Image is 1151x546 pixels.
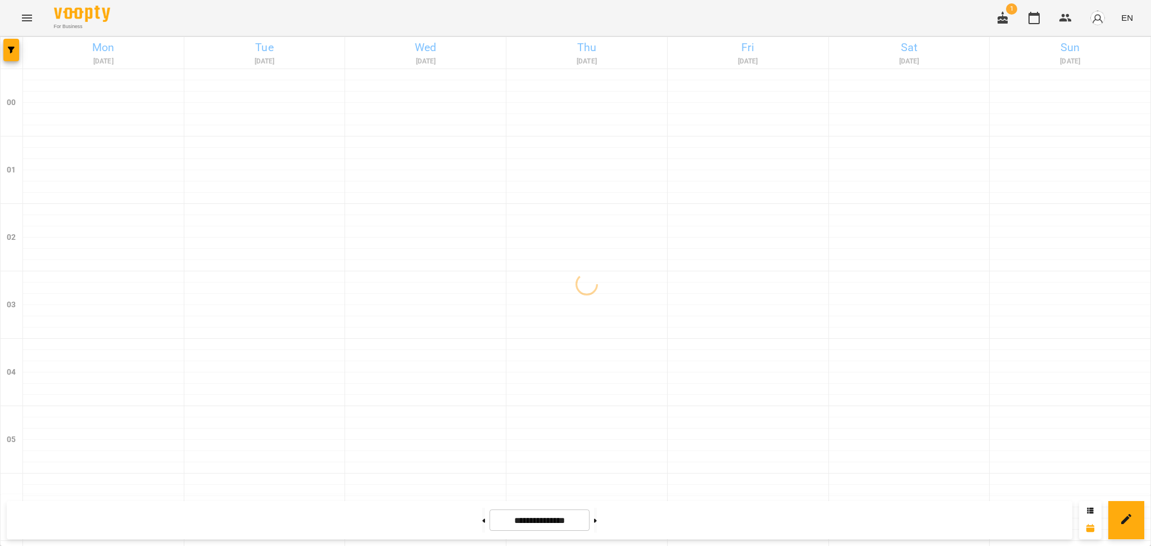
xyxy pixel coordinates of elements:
h6: [DATE] [25,56,182,67]
img: avatar_s.png [1090,10,1105,26]
h6: Sat [831,39,988,56]
button: EN [1117,7,1138,28]
h6: 01 [7,164,16,176]
h6: Tue [186,39,343,56]
span: EN [1121,12,1133,24]
h6: 05 [7,434,16,446]
h6: [DATE] [186,56,343,67]
button: Menu [13,4,40,31]
h6: [DATE] [831,56,988,67]
h6: Thu [508,39,665,56]
h6: Mon [25,39,182,56]
h6: Wed [347,39,504,56]
h6: 04 [7,366,16,379]
h6: [DATE] [991,56,1149,67]
h6: 03 [7,299,16,311]
h6: [DATE] [669,56,827,67]
img: Voopty Logo [54,6,110,22]
h6: Sun [991,39,1149,56]
span: For Business [54,23,110,30]
h6: [DATE] [347,56,504,67]
h6: [DATE] [508,56,665,67]
h6: 02 [7,231,16,244]
h6: Fri [669,39,827,56]
span: 1 [1006,3,1017,15]
h6: 00 [7,97,16,109]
